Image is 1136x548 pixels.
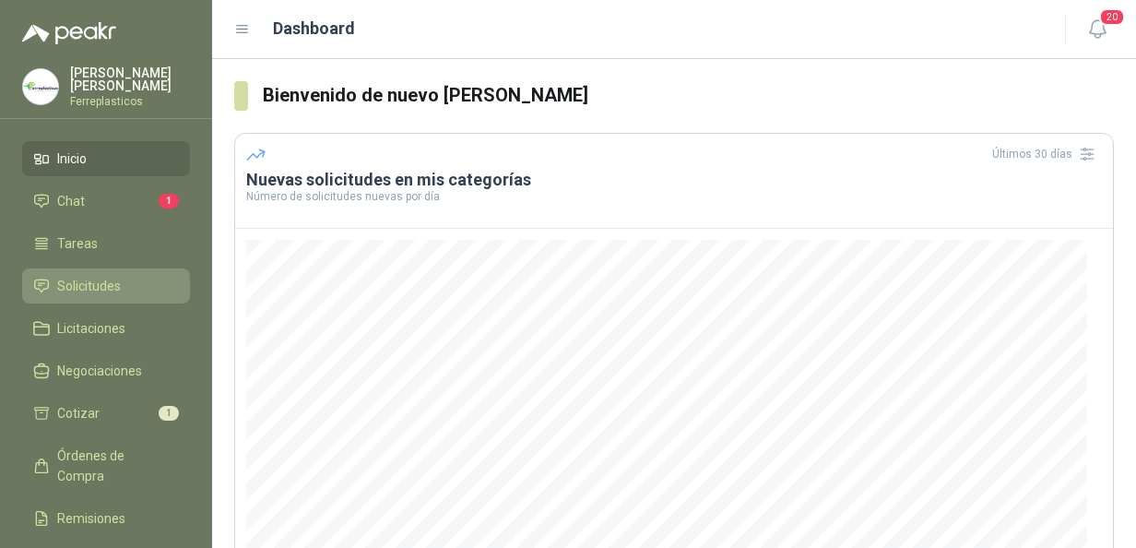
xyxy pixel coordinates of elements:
a: Órdenes de Compra [22,438,190,494]
button: 20 [1081,13,1114,46]
a: Negociaciones [22,353,190,388]
span: 1 [159,194,179,208]
a: Remisiones [22,501,190,536]
div: Últimos 30 días [992,139,1102,169]
h1: Dashboard [273,16,355,42]
p: [PERSON_NAME] [PERSON_NAME] [70,66,190,92]
a: Licitaciones [22,311,190,346]
span: Licitaciones [57,318,125,339]
a: Tareas [22,226,190,261]
h3: Nuevas solicitudes en mis categorías [246,169,1102,191]
img: Company Logo [23,69,58,104]
span: Tareas [57,233,98,254]
h3: Bienvenido de nuevo [PERSON_NAME] [263,81,1114,110]
span: Negociaciones [57,361,142,381]
span: 1 [159,406,179,421]
a: Inicio [22,141,190,176]
span: Chat [57,191,85,211]
img: Logo peakr [22,22,116,44]
p: Número de solicitudes nuevas por día [246,191,1102,202]
span: Inicio [57,149,87,169]
span: Órdenes de Compra [57,446,172,486]
span: Cotizar [57,403,100,423]
a: Cotizar1 [22,396,190,431]
span: Remisiones [57,508,125,529]
a: Solicitudes [22,268,190,304]
p: Ferreplasticos [70,96,190,107]
a: Chat1 [22,184,190,219]
span: Solicitudes [57,276,121,296]
span: 20 [1099,8,1125,26]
